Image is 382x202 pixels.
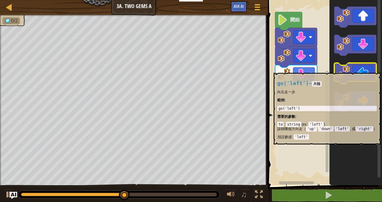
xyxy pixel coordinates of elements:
span: : [306,122,308,126]
span: ex [303,122,307,126]
h4: - [277,81,377,86]
button: Ask AI [10,192,17,199]
div: ( ) [277,122,377,140]
button: Ctrl + P: Play [3,189,15,201]
button: 切換全螢幕 [253,189,265,201]
span: : [295,114,296,119]
span: go('left') [277,80,309,86]
code: 'right' [356,126,373,132]
p: 該朝哪個方向走（ , , , 或 ） [277,126,377,132]
code: 'down' [318,126,333,132]
text: 開始 [290,17,300,23]
code: string [286,122,301,127]
span: 預設數值 [277,135,292,139]
span: : [292,135,294,139]
button: 調整音量 [225,189,237,201]
span: 範例 [277,98,284,102]
code: 'left' [335,126,350,132]
p: 向左走一步 [277,90,377,95]
button: ♫ [240,189,250,201]
li: 收集寶石。 [2,17,20,25]
code: 'left' [308,122,324,127]
div: go('left') [278,106,376,111]
code: 片段 [312,81,322,87]
code: 'up' [306,126,317,132]
button: Ask AI [231,1,247,12]
button: 顯示遊戲選單 [250,1,265,15]
span: 需要的參數 [277,114,295,119]
span: Ask AI [234,3,244,9]
code: 'left' [294,134,309,140]
strong: : [277,98,286,102]
span: ♫ [241,190,247,199]
span: : [284,122,286,126]
code: to [277,122,284,127]
span: 0/2 [11,18,18,24]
